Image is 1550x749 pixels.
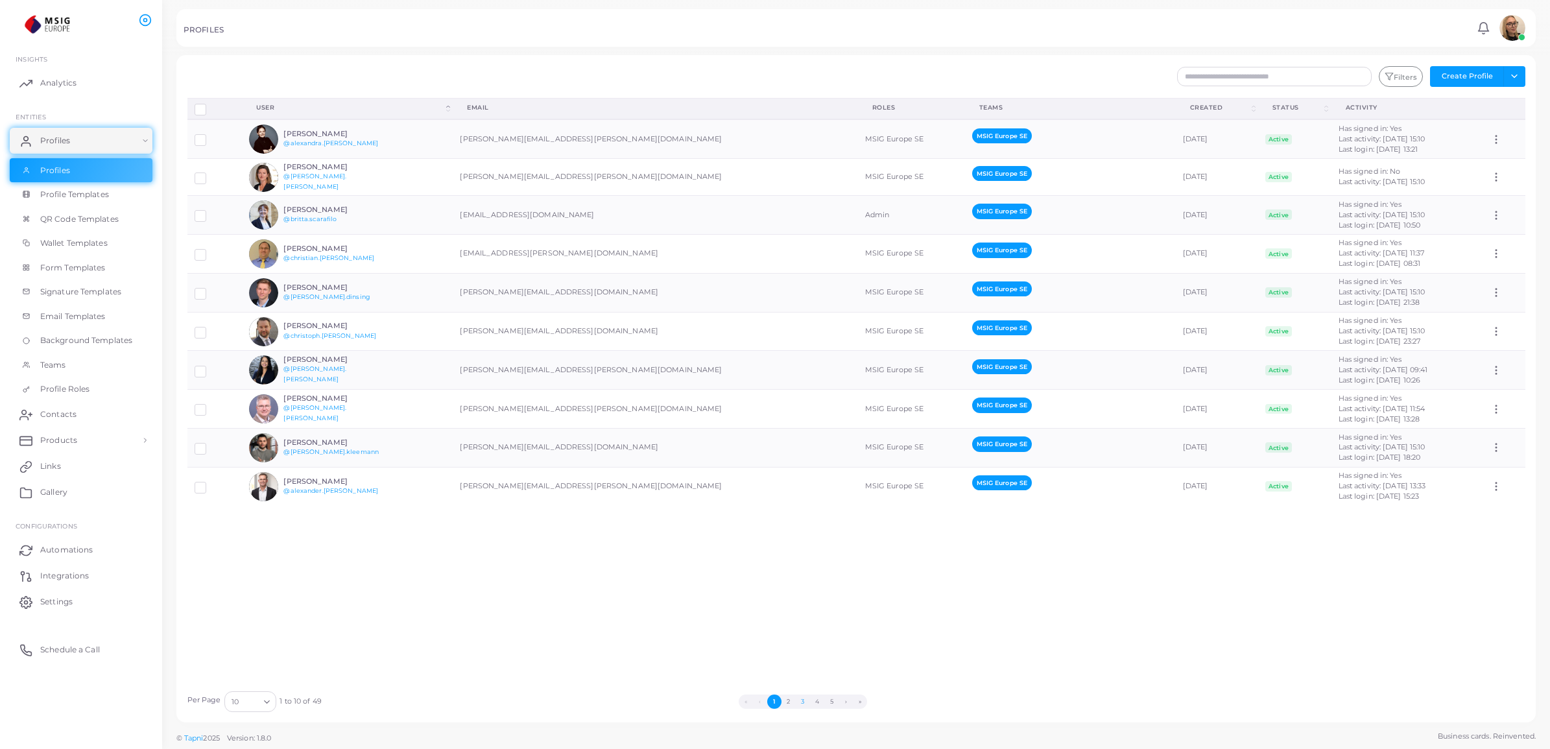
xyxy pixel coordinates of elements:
[40,544,93,556] span: Automations
[40,311,106,322] span: Email Templates
[283,322,379,330] h6: [PERSON_NAME]
[1265,404,1293,414] span: Active
[10,256,152,280] a: Form Templates
[322,695,1285,709] ul: Pagination
[1190,103,1249,112] div: Created
[453,119,857,158] td: [PERSON_NAME][EMAIL_ADDRESS][PERSON_NAME][DOMAIN_NAME]
[972,166,1032,181] span: MSIG Europe SE
[858,234,965,273] td: MSIG Europe SE
[10,453,152,479] a: Links
[767,695,781,709] button: Go to page 1
[1176,312,1258,351] td: [DATE]
[40,286,121,298] span: Signature Templates
[40,460,61,472] span: Links
[1176,159,1258,196] td: [DATE]
[1339,492,1420,501] span: Last login: [DATE] 15:23
[40,262,106,274] span: Form Templates
[972,243,1032,257] span: MSIG Europe SE
[1339,248,1425,257] span: Last activity: [DATE] 11:37
[1265,326,1293,337] span: Active
[972,475,1032,490] span: MSIG Europe SE
[10,401,152,427] a: Contacts
[1176,390,1258,429] td: [DATE]
[249,125,278,154] img: avatar
[1339,145,1418,154] span: Last login: [DATE] 13:21
[453,467,857,505] td: [PERSON_NAME][EMAIL_ADDRESS][PERSON_NAME][DOMAIN_NAME]
[1176,119,1258,158] td: [DATE]
[1339,298,1420,307] span: Last login: [DATE] 21:38
[858,273,965,312] td: MSIG Europe SE
[10,304,152,329] a: Email Templates
[1483,98,1525,119] th: Action
[1339,134,1425,143] span: Last activity: [DATE] 15:10
[1339,124,1402,133] span: Has signed in: Yes
[40,77,77,89] span: Analytics
[1339,177,1425,186] span: Last activity: [DATE] 15:10
[1339,355,1402,364] span: Has signed in: Yes
[283,487,378,494] a: @alexander.[PERSON_NAME]
[1339,481,1426,490] span: Last activity: [DATE] 13:33
[1265,287,1293,298] span: Active
[283,130,379,138] h6: [PERSON_NAME]
[1339,337,1421,346] span: Last login: [DATE] 23:27
[858,196,965,235] td: Admin
[283,139,378,147] a: @alexandra.[PERSON_NAME]
[1339,200,1402,209] span: Has signed in: Yes
[10,377,152,401] a: Profile Roles
[453,429,857,468] td: [PERSON_NAME][EMAIL_ADDRESS][DOMAIN_NAME]
[1430,66,1504,87] button: Create Profile
[232,695,239,709] span: 10
[187,695,221,706] label: Per Page
[283,254,374,261] a: @christian.[PERSON_NAME]
[16,55,47,63] span: INSIGHTS
[16,522,77,530] span: Configurations
[187,98,243,119] th: Row-selection
[1379,66,1423,87] button: Filters
[1339,287,1425,296] span: Last activity: [DATE] 15:10
[1265,209,1293,220] span: Active
[972,128,1032,143] span: MSIG Europe SE
[40,486,67,498] span: Gallery
[858,390,965,429] td: MSIG Europe SE
[972,320,1032,335] span: MSIG Europe SE
[283,293,369,300] a: @[PERSON_NAME].dinsing
[283,163,379,171] h6: [PERSON_NAME]
[972,359,1032,374] span: MSIG Europe SE
[1339,414,1420,423] span: Last login: [DATE] 13:28
[10,328,152,353] a: Background Templates
[1339,365,1428,374] span: Last activity: [DATE] 09:41
[1176,351,1258,390] td: [DATE]
[10,70,152,96] a: Analytics
[10,231,152,256] a: Wallet Templates
[858,119,965,158] td: MSIG Europe SE
[1176,429,1258,468] td: [DATE]
[872,103,951,112] div: Roles
[10,637,152,663] a: Schedule a Call
[453,390,857,429] td: [PERSON_NAME][EMAIL_ADDRESS][PERSON_NAME][DOMAIN_NAME]
[1265,134,1293,145] span: Active
[249,278,278,307] img: avatar
[40,135,70,147] span: Profiles
[1339,394,1402,403] span: Has signed in: Yes
[1176,234,1258,273] td: [DATE]
[1265,172,1293,182] span: Active
[283,355,379,364] h6: [PERSON_NAME]
[283,448,379,455] a: @[PERSON_NAME].kleemann
[1176,467,1258,505] td: [DATE]
[1265,248,1293,259] span: Active
[1339,316,1402,325] span: Has signed in: Yes
[40,644,100,656] span: Schedule a Call
[40,570,89,582] span: Integrations
[972,281,1032,296] span: MSIG Europe SE
[453,196,857,235] td: [EMAIL_ADDRESS][DOMAIN_NAME]
[16,113,46,121] span: ENTITIES
[283,215,337,222] a: @britta.scarafilo
[249,317,278,346] img: avatar
[10,589,152,615] a: Settings
[1272,103,1322,112] div: Status
[839,695,853,709] button: Go to next page
[453,273,857,312] td: [PERSON_NAME][EMAIL_ADDRESS][DOMAIN_NAME]
[240,695,259,709] input: Search for option
[1339,259,1421,268] span: Last login: [DATE] 08:31
[858,159,965,196] td: MSIG Europe SE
